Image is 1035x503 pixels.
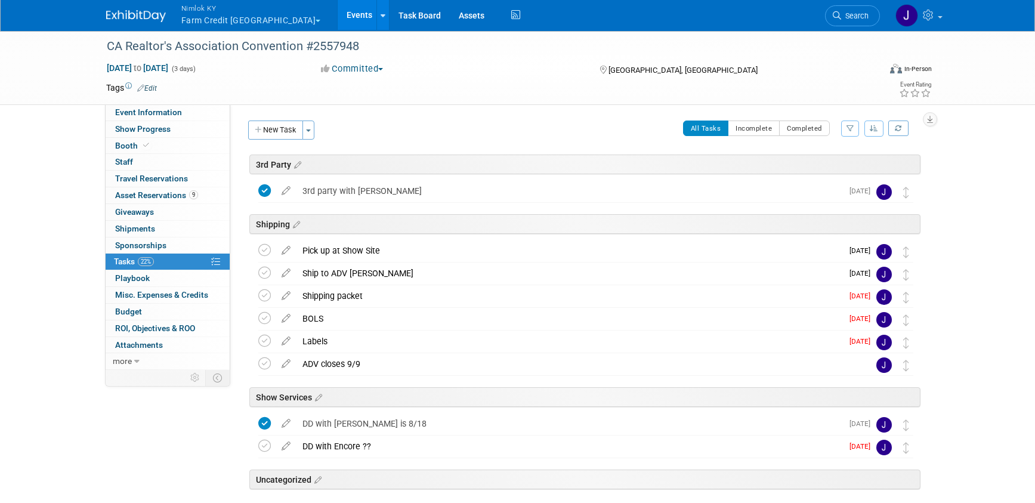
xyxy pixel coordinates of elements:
[106,10,166,22] img: ExhibitDay
[115,323,195,333] span: ROI, Objectives & ROO
[608,66,758,75] span: [GEOGRAPHIC_DATA], [GEOGRAPHIC_DATA]
[115,340,163,350] span: Attachments
[115,157,133,166] span: Staff
[904,64,932,73] div: In-Person
[849,292,876,300] span: [DATE]
[171,65,196,73] span: (3 days)
[849,187,876,195] span: [DATE]
[849,246,876,255] span: [DATE]
[903,314,909,326] i: Move task
[876,335,892,350] img: Jamie Dunn
[895,4,918,27] img: Jamie Dunn
[296,263,842,283] div: Ship to ADV [PERSON_NAME]
[106,254,230,270] a: Tasks22%
[115,240,166,250] span: Sponsorships
[106,337,230,353] a: Attachments
[317,63,388,75] button: Committed
[106,221,230,237] a: Shipments
[106,63,169,73] span: [DATE] [DATE]
[876,357,892,373] img: Jamie Dunn
[296,240,842,261] div: Pick up at Show Site
[779,121,830,136] button: Completed
[276,186,296,196] a: edit
[114,257,154,266] span: Tasks
[296,413,842,434] div: DD with [PERSON_NAME] is 8/18
[890,64,902,73] img: Format-Inperson.png
[185,370,206,385] td: Personalize Event Tab Strip
[115,290,208,300] span: Misc. Expenses & Credits
[106,187,230,203] a: Asset Reservations9
[276,268,296,279] a: edit
[888,121,909,136] a: Refresh
[115,124,171,134] span: Show Progress
[876,312,892,328] img: Jamie Dunn
[205,370,230,385] td: Toggle Event Tabs
[876,440,892,455] img: Jamie Dunn
[312,391,322,403] a: Edit sections
[903,292,909,303] i: Move task
[899,82,931,88] div: Event Rating
[248,121,303,140] button: New Task
[276,245,296,256] a: edit
[106,320,230,337] a: ROI, Objectives & ROO
[903,337,909,348] i: Move task
[903,246,909,258] i: Move task
[903,360,909,371] i: Move task
[903,269,909,280] i: Move task
[115,174,188,183] span: Travel Reservations
[296,331,842,351] div: Labels
[849,419,876,428] span: [DATE]
[296,436,842,456] div: DD with Encore ??
[276,336,296,347] a: edit
[876,289,892,305] img: Jamie Dunn
[137,84,157,92] a: Edit
[876,184,892,200] img: Jamie Dunn
[849,337,876,345] span: [DATE]
[115,141,152,150] span: Booth
[276,441,296,452] a: edit
[106,121,230,137] a: Show Progress
[849,442,876,450] span: [DATE]
[728,121,780,136] button: Incomplete
[296,286,842,306] div: Shipping packet
[115,207,154,217] span: Giveaways
[683,121,729,136] button: All Tasks
[115,273,150,283] span: Playbook
[276,418,296,429] a: edit
[106,237,230,254] a: Sponsorships
[291,158,301,170] a: Edit sections
[903,442,909,453] i: Move task
[249,214,920,234] div: Shipping
[876,267,892,282] img: Jamie Dunn
[106,82,157,94] td: Tags
[106,353,230,369] a: more
[296,308,842,329] div: BOLS
[249,470,920,489] div: Uncategorized
[876,244,892,260] img: Jamie Dunn
[276,291,296,301] a: edit
[106,138,230,154] a: Booth
[276,359,296,369] a: edit
[876,417,892,433] img: Jamie Dunn
[113,356,132,366] span: more
[106,204,230,220] a: Giveaways
[138,257,154,266] span: 22%
[290,218,300,230] a: Edit sections
[115,307,142,316] span: Budget
[106,304,230,320] a: Budget
[296,181,842,201] div: 3rd party with [PERSON_NAME]
[181,2,321,14] span: Nimlok KY
[903,419,909,431] i: Move task
[296,354,852,374] div: ADV closes 9/9
[311,473,322,485] a: Edit sections
[115,190,198,200] span: Asset Reservations
[810,62,932,80] div: Event Format
[115,224,155,233] span: Shipments
[825,5,880,26] a: Search
[189,190,198,199] span: 9
[849,314,876,323] span: [DATE]
[103,36,862,57] div: CA Realtor's Association Convention #2557948
[249,155,920,174] div: 3rd Party
[903,187,909,198] i: Move task
[132,63,143,73] span: to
